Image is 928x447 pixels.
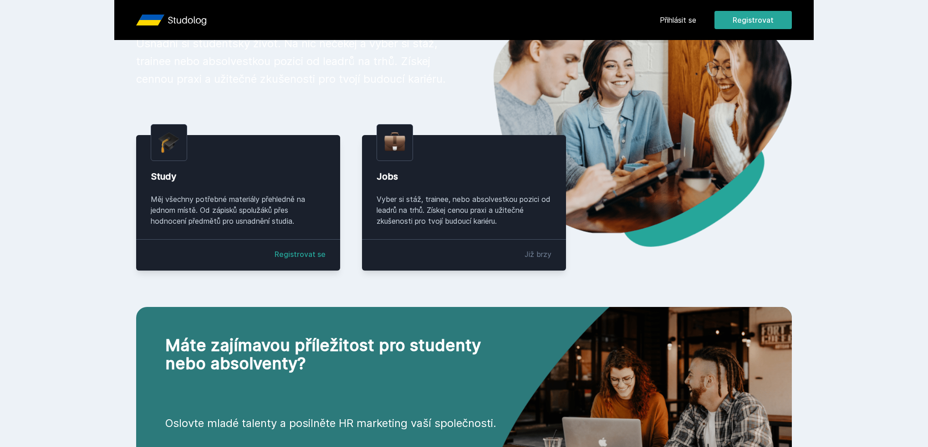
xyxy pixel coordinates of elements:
[714,11,792,29] button: Registrovat
[151,194,326,226] div: Měj všechny potřebné materiály přehledně na jednom místě. Od zápisků spolužáků přes hodnocení pře...
[275,249,326,260] a: Registrovat se
[377,194,551,226] div: Vyber si stáž, trainee, nebo absolvestkou pozici od leadrů na trhů. Získej cenou praxi a užitečné...
[165,416,515,431] p: Oslovte mladé talenty a posilněte HR marketing vaší společnosti.
[525,249,551,260] div: Již brzy
[158,132,179,153] img: graduation-cap.png
[384,130,405,153] img: briefcase.png
[377,170,551,183] div: Jobs
[660,15,696,25] a: Přihlásit se
[165,336,515,372] h2: Máte zajímavou příležitost pro studenty nebo absolventy?
[136,35,449,88] p: Usnadni si studentský život. Na nic nečekej a vyber si stáž, trainee nebo absolvestkou pozici od ...
[151,170,326,183] div: Study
